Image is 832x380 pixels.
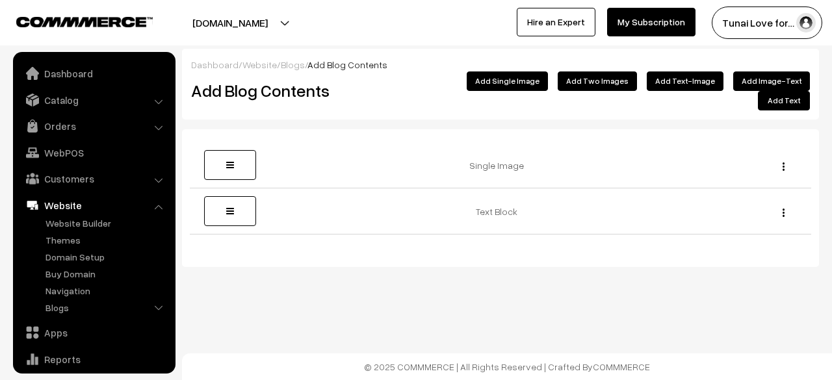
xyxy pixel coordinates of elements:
[42,284,171,298] a: Navigation
[252,142,749,188] td: Single Image
[16,17,153,27] img: COMMMERCE
[558,71,637,91] button: Add Two Images
[307,59,387,70] span: Add Blog Contents
[783,209,785,217] img: Menu
[191,59,239,70] a: Dashboard
[467,71,548,91] button: Add Single Image
[712,6,822,39] button: Tunai Love for…
[191,58,810,71] div: / / /
[16,321,171,344] a: Apps
[42,233,171,247] a: Themes
[593,361,650,372] a: COMMMERCE
[16,348,171,371] a: Reports
[42,216,171,230] a: Website Builder
[16,62,171,85] a: Dashboard
[607,8,695,36] a: My Subscription
[16,141,171,164] a: WebPOS
[16,13,130,29] a: COMMMERCE
[191,81,384,101] h2: Add Blog Contents
[16,194,171,217] a: Website
[42,301,171,314] a: Blogs
[16,167,171,190] a: Customers
[647,71,723,91] button: Add Text-Image
[42,250,171,264] a: Domain Setup
[182,353,832,380] footer: © 2025 COMMMERCE | All Rights Reserved | Crafted By
[783,162,785,171] img: Menu
[733,71,810,91] button: Add Image-Text
[16,88,171,112] a: Catalog
[281,59,305,70] a: Blogs
[42,267,171,281] a: Buy Domain
[517,8,595,36] a: Hire an Expert
[758,91,810,110] button: Add Text
[242,59,277,70] a: Website
[252,188,749,234] td: Text Block
[147,6,313,39] button: [DOMAIN_NAME]
[16,114,171,138] a: Orders
[796,13,816,32] img: user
